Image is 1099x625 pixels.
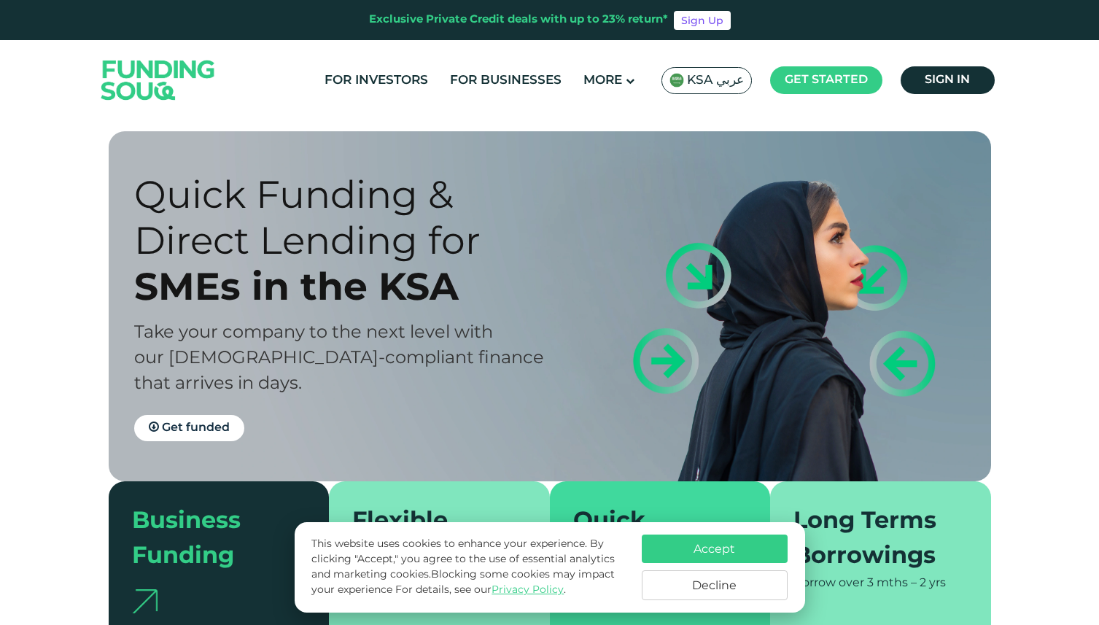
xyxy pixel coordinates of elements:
[321,69,432,93] a: For Investors
[395,585,566,595] span: For details, see our .
[642,535,788,563] button: Accept
[132,505,289,575] div: Business Funding
[369,12,668,28] div: Exclusive Private Credit deals with up to 23% return*
[793,505,950,575] div: Long Terms Borrowings
[573,505,730,575] div: Quick Approvals
[87,43,230,117] img: Logo
[134,171,575,263] div: Quick Funding & Direct Lending for
[785,74,868,85] span: Get started
[132,589,158,613] img: arrow
[352,505,509,575] div: Flexible loans
[446,69,565,93] a: For Businesses
[867,578,946,589] span: 3 mths – 2 yrs
[674,11,731,30] a: Sign Up
[134,325,544,392] span: Take your company to the next level with our [DEMOGRAPHIC_DATA]-compliant finance that arrives in...
[162,422,230,433] span: Get funded
[134,263,575,309] div: SMEs in the KSA
[642,570,788,600] button: Decline
[901,66,995,94] a: Sign in
[793,578,864,589] span: Borrow over
[687,72,744,89] span: KSA عربي
[311,570,615,595] span: Blocking some cookies may impact your experience
[669,73,684,88] img: SA Flag
[583,74,622,87] span: More
[925,74,970,85] span: Sign in
[492,585,564,595] a: Privacy Policy
[311,537,626,598] p: This website uses cookies to enhance your experience. By clicking "Accept," you agree to the use ...
[134,415,244,441] a: Get funded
